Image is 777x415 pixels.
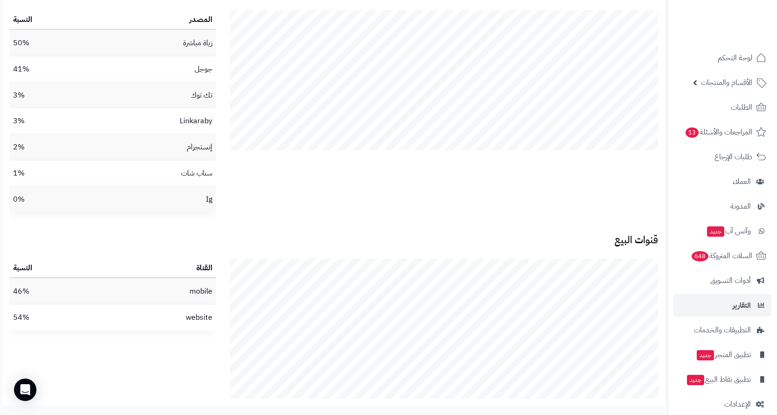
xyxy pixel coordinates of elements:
[673,319,771,341] a: التطبيقات والخدمات
[673,220,771,242] a: وآتس آبجديد
[673,170,771,193] a: العملاء
[692,251,708,261] span: 648
[673,47,771,69] a: لوحة التحكم
[9,134,92,160] td: 2%
[687,375,704,385] span: جديد
[706,225,751,238] span: وآتس آب
[92,56,217,82] td: جوجل
[92,30,217,56] td: زياة مباشرة
[691,249,752,262] span: السلات المتروكة
[92,108,217,134] td: Linkaraby
[696,348,751,361] span: تطبيق المتجر
[673,294,771,317] a: التقارير
[714,150,752,163] span: طلبات الإرجاع
[731,101,752,114] span: الطلبات
[686,373,751,386] span: تطبيق نقاط البيع
[92,161,217,186] td: سناب شات
[9,108,92,134] td: 3%
[694,324,751,337] span: التطبيقات والخدمات
[707,226,724,237] span: جديد
[733,175,751,188] span: العملاء
[714,26,768,46] img: logo-2.png
[9,187,92,212] td: 0%
[14,379,36,401] div: Open Intercom Messenger
[92,83,217,108] td: تك توك
[9,56,92,82] td: 41%
[92,11,217,30] th: المصدر
[9,305,100,331] td: 54%
[673,344,771,366] a: تطبيق المتجرجديد
[733,299,751,312] span: التقارير
[673,146,771,168] a: طلبات الإرجاع
[686,127,699,138] span: 13
[730,200,751,213] span: المدونة
[9,259,100,278] th: النسبة
[92,134,217,160] td: إنستجرام
[673,245,771,267] a: السلات المتروكة648
[673,121,771,143] a: المراجعات والأسئلة13
[673,96,771,119] a: الطلبات
[9,279,100,304] td: 46%
[718,51,752,64] span: لوحة التحكم
[9,83,92,108] td: 3%
[673,195,771,218] a: المدونة
[9,30,92,56] td: 50%
[9,161,92,186] td: 1%
[673,368,771,391] a: تطبيق نقاط البيعجديد
[710,274,751,287] span: أدوات التسويق
[673,269,771,292] a: أدوات التسويق
[9,235,658,246] h3: قنوات البيع
[697,350,714,360] span: جديد
[701,76,752,89] span: الأقسام والمنتجات
[9,11,92,30] th: النسبة
[100,279,216,304] td: mobile
[92,187,217,212] td: Ig
[100,259,216,278] th: القناة
[685,126,752,139] span: المراجعات والأسئلة
[724,398,751,411] span: الإعدادات
[100,305,216,331] td: website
